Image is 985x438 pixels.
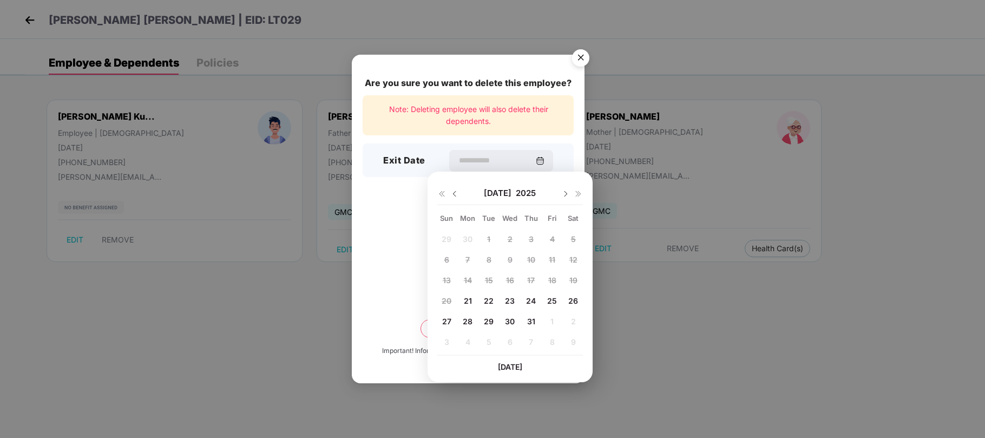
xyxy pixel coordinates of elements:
[516,188,536,199] span: 2025
[505,296,515,305] span: 23
[484,317,494,326] span: 29
[564,213,583,223] div: Sat
[463,317,472,326] span: 28
[382,346,554,356] div: Important! Information once deleted, can’t be recovered.
[437,189,446,198] img: svg+xml;base64,PHN2ZyB4bWxucz0iaHR0cDovL3d3dy53My5vcmcvMjAwMC9zdmciIHdpZHRoPSIxNiIgaGVpZ2h0PSIxNi...
[383,154,425,168] h3: Exit Date
[561,189,570,198] img: svg+xml;base64,PHN2ZyBpZD0iRHJvcGRvd24tMzJ4MzIiIHhtbG5zPSJodHRwOi8vd3d3LnczLm9yZy8yMDAwL3N2ZyIgd2...
[420,207,516,275] img: svg+xml;base64,PHN2ZyB4bWxucz0iaHR0cDovL3d3dy53My5vcmcvMjAwMC9zdmciIHdpZHRoPSIxNzgiIGhlaWdodD0iMT...
[442,317,451,326] span: 27
[363,76,574,90] div: Are you sure you want to delete this employee?
[421,319,516,338] button: Delete permanently
[536,156,544,165] img: svg+xml;base64,PHN2ZyBpZD0iQ2FsZW5kYXItMzJ4MzIiIHhtbG5zPSJodHRwOi8vd3d3LnczLm9yZy8yMDAwL3N2ZyIgd2...
[464,296,472,305] span: 21
[505,317,515,326] span: 30
[526,296,536,305] span: 24
[484,296,494,305] span: 22
[527,317,535,326] span: 31
[566,44,595,74] button: Close
[363,95,574,136] div: Note: Deleting employee will also delete their dependents.
[484,188,516,199] span: [DATE]
[566,44,596,75] img: svg+xml;base64,PHN2ZyB4bWxucz0iaHR0cDovL3d3dy53My5vcmcvMjAwMC9zdmciIHdpZHRoPSI1NiIgaGVpZ2h0PSI1Ni...
[522,213,541,223] div: Thu
[501,213,520,223] div: Wed
[458,213,477,223] div: Mon
[450,189,459,198] img: svg+xml;base64,PHN2ZyBpZD0iRHJvcGRvd24tMzJ4MzIiIHhtbG5zPSJodHRwOi8vd3d3LnczLm9yZy8yMDAwL3N2ZyIgd2...
[543,213,562,223] div: Fri
[437,213,456,223] div: Sun
[498,362,522,371] span: [DATE]
[574,189,583,198] img: svg+xml;base64,PHN2ZyB4bWxucz0iaHR0cDovL3d3dy53My5vcmcvMjAwMC9zdmciIHdpZHRoPSIxNiIgaGVpZ2h0PSIxNi...
[568,296,578,305] span: 26
[480,213,498,223] div: Tue
[547,296,557,305] span: 25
